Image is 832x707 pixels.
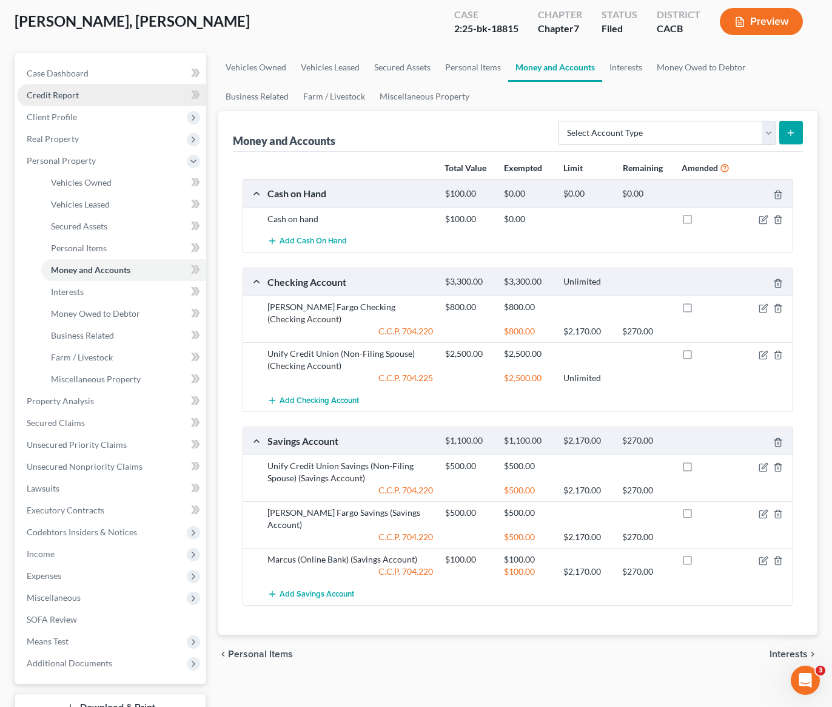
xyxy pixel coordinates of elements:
[538,8,582,22] div: Chapter
[41,172,206,194] a: Vehicles Owned
[261,213,439,225] div: Cash on hand
[17,434,206,456] a: Unsecured Priority Claims
[27,90,79,100] span: Credit Report
[616,435,676,447] div: $270.00
[233,134,335,148] div: Money and Accounts
[498,566,557,578] div: $100.00
[616,188,676,200] div: $0.00
[657,8,700,22] div: District
[41,303,206,325] a: Money Owed to Debtor
[27,155,96,166] span: Personal Property
[261,507,439,531] div: [PERSON_NAME] Fargo Savings (Savings Account)
[27,483,59,493] span: Lawsuits
[27,570,61,581] span: Expenses
[280,237,347,246] span: Add Cash on Hand
[41,259,206,281] a: Money and Accounts
[498,188,557,200] div: $0.00
[602,8,637,22] div: Status
[557,484,617,496] div: $2,170.00
[602,53,649,82] a: Interests
[557,531,617,543] div: $2,170.00
[17,412,206,434] a: Secured Claims
[261,187,439,200] div: Cash on Hand
[228,649,293,659] span: Personal Items
[27,527,137,537] span: Codebtors Insiders & Notices
[51,330,114,340] span: Business Related
[280,396,359,405] span: Add Checking Account
[27,592,81,603] span: Miscellaneous
[17,609,206,631] a: SOFA Review
[439,213,498,225] div: $100.00
[616,566,676,578] div: $270.00
[41,237,206,259] a: Personal Items
[498,213,557,225] div: $0.00
[261,484,439,496] div: C.C.P. 704.220
[504,163,542,173] strong: Exempted
[41,325,206,347] a: Business Related
[439,188,498,200] div: $100.00
[267,389,359,411] button: Add Checking Account
[267,230,347,252] button: Add Cash on Hand
[267,583,354,605] button: Add Savings Account
[557,188,617,200] div: $0.00
[623,163,663,173] strong: Remaining
[41,281,206,303] a: Interests
[657,22,700,36] div: CACB
[261,553,439,566] div: Marcus (Online Bank) (Savings Account)
[770,649,817,659] button: Interests chevron_right
[439,276,498,288] div: $3,300.00
[27,418,85,428] span: Secured Claims
[17,478,206,499] a: Lawsuits
[27,134,79,144] span: Real Property
[27,614,77,624] span: SOFA Review
[439,301,498,313] div: $800.00
[15,12,250,30] span: [PERSON_NAME], [PERSON_NAME]
[17,499,206,521] a: Executory Contracts
[649,53,753,82] a: Money Owed to Debtor
[17,390,206,412] a: Property Analysis
[27,505,104,515] span: Executory Contracts
[27,636,69,646] span: Means Test
[445,163,486,173] strong: Total Value
[682,163,718,173] strong: Amended
[616,531,676,543] div: $270.00
[498,325,557,337] div: $800.00
[51,265,130,275] span: Money and Accounts
[498,507,557,519] div: $500.00
[261,460,439,484] div: Unify Credit Union Savings (Non-Filing Spouse) (Savings Account)
[557,276,617,288] div: Unlimited
[41,194,206,215] a: Vehicles Leased
[280,589,354,599] span: Add Savings Account
[498,531,557,543] div: $500.00
[557,566,617,578] div: $2,170.00
[439,435,498,447] div: $1,100.00
[17,456,206,478] a: Unsecured Nonpriority Claims
[51,221,107,231] span: Secured Assets
[218,53,294,82] a: Vehicles Owned
[51,177,112,188] span: Vehicles Owned
[27,396,94,406] span: Property Analysis
[616,325,676,337] div: $270.00
[498,484,557,496] div: $500.00
[27,658,112,668] span: Additional Documents
[261,531,439,543] div: C.C.P. 704.220
[261,372,439,384] div: C.C.P. 704.225
[51,243,107,253] span: Personal Items
[557,435,617,447] div: $2,170.00
[41,347,206,368] a: Farm / Livestock
[261,348,439,372] div: Unify Credit Union (Non-Filing Spouse) (Checking Account)
[808,649,817,659] i: chevron_right
[17,84,206,106] a: Credit Report
[218,82,296,111] a: Business Related
[439,460,498,472] div: $500.00
[791,666,820,695] iframe: Intercom live chat
[602,22,637,36] div: Filed
[770,649,808,659] span: Interests
[574,22,579,34] span: 7
[557,372,617,384] div: Unlimited
[720,8,803,35] button: Preview
[261,435,439,447] div: Savings Account
[27,68,89,78] span: Case Dashboard
[498,460,557,472] div: $500.00
[294,53,367,82] a: Vehicles Leased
